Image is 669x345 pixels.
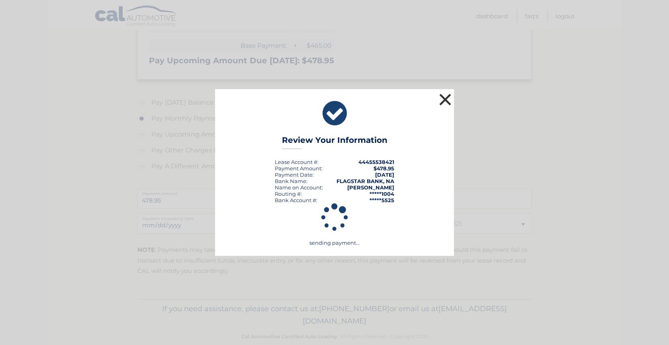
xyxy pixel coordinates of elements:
[275,178,307,184] div: Bank Name:
[282,135,387,149] h3: Review Your Information
[375,172,394,178] span: [DATE]
[275,159,319,165] div: Lease Account #:
[275,172,313,178] span: Payment Date
[275,184,323,191] div: Name on Account:
[437,92,453,107] button: ×
[374,165,394,172] span: $478.95
[275,197,317,203] div: Bank Account #:
[275,165,323,172] div: Payment Amount:
[336,178,394,184] strong: FLAGSTAR BANK, NA
[225,203,444,246] div: sending payment...
[275,191,302,197] div: Routing #:
[275,172,314,178] div: :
